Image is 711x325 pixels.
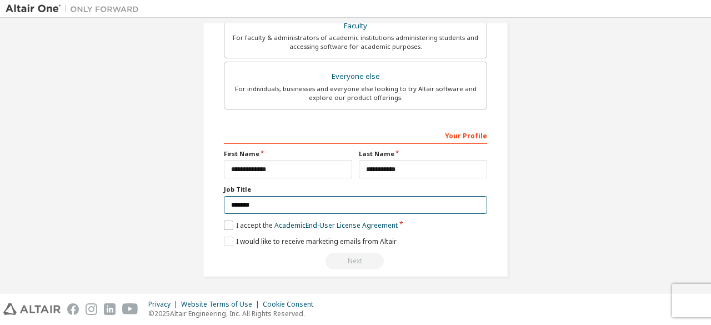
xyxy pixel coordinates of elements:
[231,18,480,34] div: Faculty
[224,221,398,230] label: I accept the
[224,253,487,269] div: Read and acccept EULA to continue
[6,3,144,14] img: Altair One
[263,300,320,309] div: Cookie Consent
[224,149,352,158] label: First Name
[86,303,97,315] img: instagram.svg
[231,33,480,51] div: For faculty & administrators of academic institutions administering students and accessing softwa...
[224,185,487,194] label: Job Title
[3,303,61,315] img: altair_logo.svg
[231,69,480,84] div: Everyone else
[148,309,320,318] p: © 2025 Altair Engineering, Inc. All Rights Reserved.
[224,237,397,246] label: I would like to receive marketing emails from Altair
[122,303,138,315] img: youtube.svg
[67,303,79,315] img: facebook.svg
[181,300,263,309] div: Website Terms of Use
[274,221,398,230] a: Academic End-User License Agreement
[359,149,487,158] label: Last Name
[224,126,487,144] div: Your Profile
[148,300,181,309] div: Privacy
[104,303,116,315] img: linkedin.svg
[231,84,480,102] div: For individuals, businesses and everyone else looking to try Altair software and explore our prod...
